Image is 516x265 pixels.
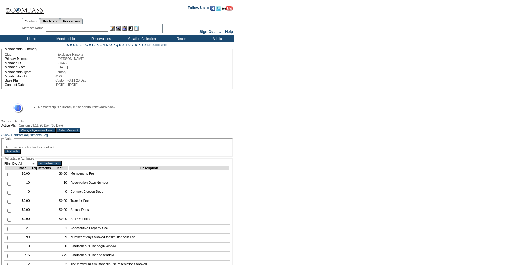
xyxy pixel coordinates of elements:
a: Become our fan on Facebook [210,8,215,11]
a: X [139,43,141,47]
legend: Adjustable Attributes [4,157,35,160]
td: Primary Member: [5,57,57,60]
td: $0.00 [51,170,68,179]
a: M [103,43,105,47]
a: U [128,43,131,47]
td: Active Plan: [1,124,18,127]
td: 0 [14,188,31,197]
td: $0.00 [51,215,68,225]
span: [DATE] - [DATE] [55,83,78,86]
td: Net [51,166,68,170]
a: N [106,43,109,47]
td: Club: [5,53,57,56]
td: 10 [51,179,68,188]
input: Change Agreement Level [19,128,55,133]
a: W [135,43,138,47]
td: Contract Election Days [69,188,230,197]
a: Q [116,43,118,47]
a: B [70,43,72,47]
td: Reservations [83,35,118,42]
td: 775 [51,252,68,261]
span: [PERSON_NAME] [58,57,84,60]
img: Become our fan on Facebook [210,6,215,11]
td: $0.00 [14,215,31,225]
a: ER Accounts [147,43,167,47]
span: Custom v3.11 20 Day [55,79,86,82]
a: D [76,43,79,47]
a: H [89,43,91,47]
li: Membership is currently in the annual renewal window. [38,105,224,109]
td: Membership ID: [5,74,55,78]
td: 0 [51,243,68,252]
img: Follow us on Twitter [216,6,221,11]
td: Follow Us :: [188,5,209,12]
a: Z [144,43,146,47]
td: 21 [51,225,68,234]
a: Residences [40,18,60,24]
td: 0 [51,188,68,197]
td: Number of days allowed for simultaneous use [69,234,230,243]
td: Simultaneous use end window [69,252,230,261]
a: Reservations [60,18,83,24]
a: P [113,43,115,47]
span: 6124 [55,74,62,78]
a: J [94,43,96,47]
input: Select Contract [56,128,81,133]
td: Base [14,166,31,170]
span: 37565 [58,61,67,65]
td: 0 [14,243,31,252]
td: Vacation Collection [118,35,164,42]
td: Description [69,166,230,170]
img: View [116,26,121,31]
td: Add-On Fees [69,215,230,225]
td: Transfer Fee [69,197,230,206]
td: $0.00 [51,197,68,206]
td: 775 [14,252,31,261]
td: $0.00 [14,206,31,215]
td: Reservation Days Number [69,179,230,188]
a: I [92,43,93,47]
a: V [132,43,134,47]
td: Consecutive Property Use [69,225,230,234]
td: Member Since: [5,65,57,69]
td: Member ID: [5,61,57,65]
td: 99 [51,234,68,243]
div: Contract Details [1,119,233,123]
span: Primary [55,70,66,74]
span: Custom v3.11 20 Day (10 Day) [19,124,63,127]
td: Annual Dues [69,206,230,215]
div: Member Name: [22,26,46,31]
a: Help [225,30,233,34]
td: Reports [164,35,199,42]
td: $0.00 [14,170,31,179]
td: Adjustments [31,166,51,170]
a: Subscribe to our YouTube Channel [222,8,233,11]
a: F [82,43,84,47]
td: Membership Type: [5,70,55,74]
img: b_calculator.gif [134,26,139,31]
span: Exclusive Resorts [58,53,83,56]
td: Base Plan: [5,79,55,82]
td: Admin [199,35,234,42]
legend: Notes [4,137,14,141]
span: [DATE] [58,65,68,69]
td: 21 [14,225,31,234]
a: E [79,43,81,47]
td: Contract Dates: [5,83,55,86]
a: Y [142,43,144,47]
td: Simultaneous use begin window [69,243,230,252]
td: Memberships [48,35,83,42]
a: O [109,43,112,47]
input: Add Note [4,149,21,154]
a: A [67,43,69,47]
img: Impersonate [122,26,127,31]
input: Add Adjustment [37,161,62,166]
a: K [97,43,99,47]
a: S [122,43,124,47]
a: Sign Out [199,30,215,34]
td: $0.00 [51,206,68,215]
span: There are no notes for this contract. [4,145,55,149]
span: :: [219,30,221,34]
a: C [73,43,75,47]
a: T [125,43,127,47]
